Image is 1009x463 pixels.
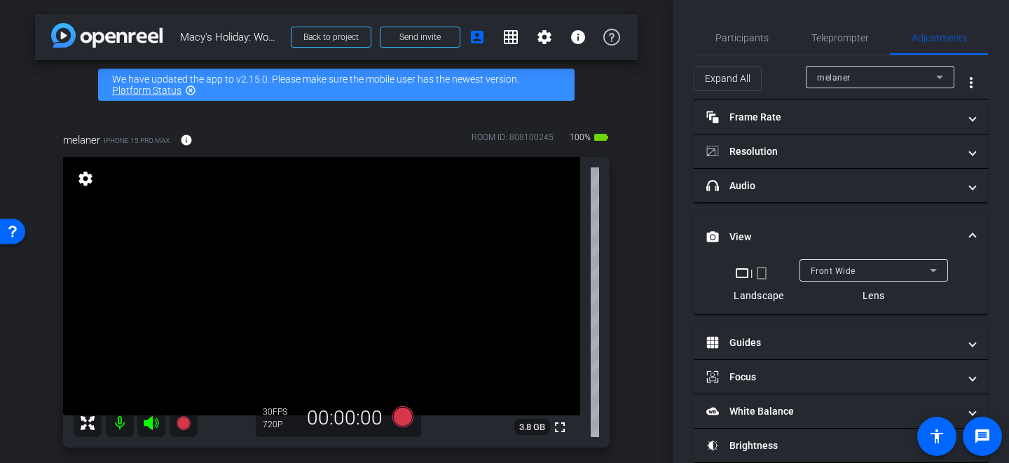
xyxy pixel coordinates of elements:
mat-icon: settings [536,29,553,46]
mat-panel-title: View [706,230,959,244]
button: Expand All [694,66,762,91]
mat-expansion-panel-header: Brightness [694,429,988,462]
div: 720P [263,419,298,430]
mat-panel-title: Focus [706,370,959,385]
mat-icon: settings [76,170,95,187]
div: 30 [263,406,298,417]
mat-panel-title: Frame Rate [706,110,959,125]
mat-expansion-panel-header: Audio [694,169,988,202]
span: Back to project [303,32,359,42]
span: Expand All [705,65,750,92]
div: View [694,259,988,314]
img: app-logo [51,23,163,48]
mat-icon: crop_portrait [753,265,770,282]
mat-panel-title: Guides [706,336,959,350]
button: Send invite [380,27,460,48]
mat-panel-title: Resolution [706,144,959,159]
span: Adjustments [912,33,967,43]
mat-icon: crop_landscape [734,265,750,282]
div: | [734,265,783,282]
span: Participants [715,33,769,43]
mat-expansion-panel-header: White Balance [694,394,988,428]
mat-icon: info [180,134,193,146]
span: FPS [273,407,287,417]
mat-expansion-panel-header: Focus [694,360,988,394]
mat-expansion-panel-header: Resolution [694,134,988,168]
mat-icon: more_vert [963,74,980,91]
div: 00:00:00 [298,406,392,430]
span: Send invite [399,32,441,43]
span: Teleprompter [811,33,869,43]
span: melaner [63,132,100,148]
button: More Options for Adjustments Panel [954,66,988,99]
mat-expansion-panel-header: Guides [694,326,988,359]
a: Platform Status [112,85,181,96]
button: Back to project [291,27,371,48]
mat-panel-title: Brightness [706,438,959,453]
mat-expansion-panel-header: Frame Rate [694,100,988,134]
span: melaner [817,73,851,83]
mat-icon: info [570,29,586,46]
div: We have updated the app to v2.15.0. Please make sure the mobile user has the newest version. [98,69,575,101]
mat-panel-title: Audio [706,179,959,193]
div: Landscape [734,289,783,303]
mat-icon: highlight_off [185,85,196,96]
mat-icon: fullscreen [551,419,568,436]
mat-expansion-panel-header: View [694,214,988,259]
span: Front Wide [811,266,856,276]
span: iPhone 15 Pro Max [104,135,170,146]
span: 100% [568,126,593,148]
mat-icon: grid_on [502,29,519,46]
div: ROOM ID: 808100245 [472,131,554,151]
mat-icon: battery_std [593,129,610,146]
span: 3.8 GB [514,419,550,436]
mat-panel-title: White Balance [706,404,959,419]
mat-icon: accessibility [928,428,945,445]
mat-icon: message [974,428,991,445]
mat-icon: account_box [469,29,486,46]
span: Macy's Holiday: Women's [180,23,282,51]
